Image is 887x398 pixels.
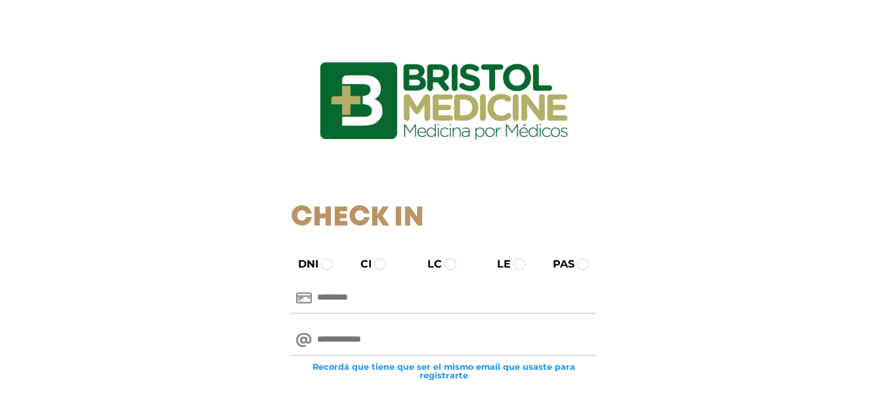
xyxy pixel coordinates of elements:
[286,256,318,272] label: DNI
[541,256,574,272] label: PAS
[267,16,621,186] img: logo_ingresarbristol.jpg
[349,256,372,272] label: CI
[291,202,596,235] h1: Check In
[485,256,511,272] label: LE
[291,363,596,380] small: Recordá que tiene que ser el mismo email que usaste para registrarte
[416,256,442,272] label: LC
